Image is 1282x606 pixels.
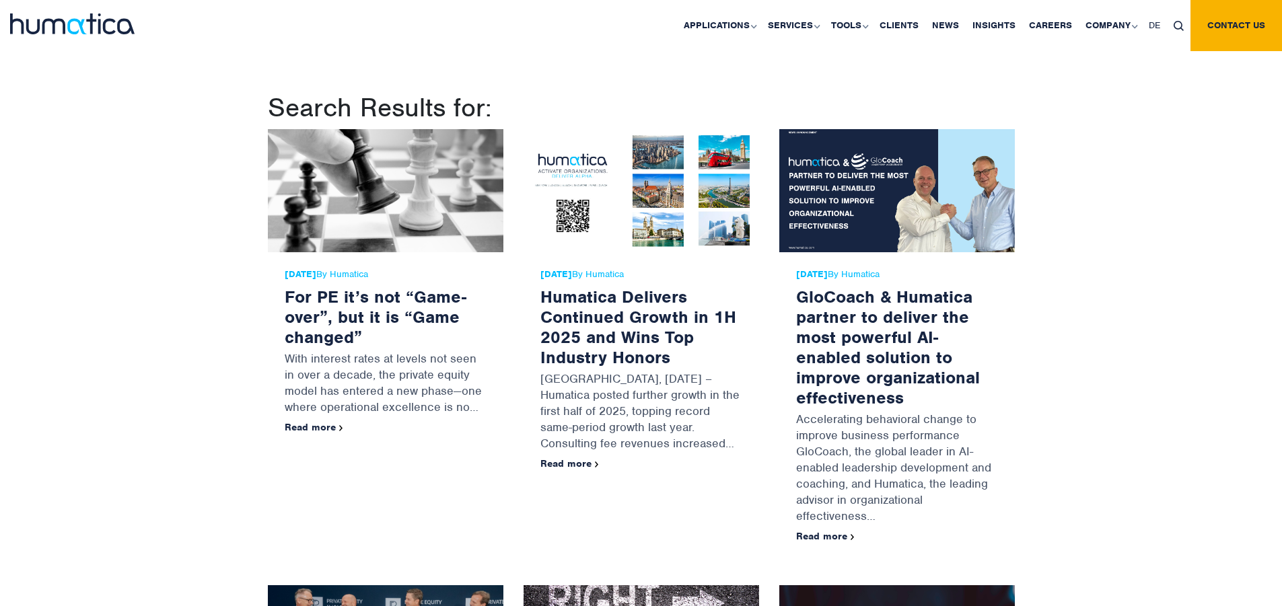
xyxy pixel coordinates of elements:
[285,269,487,280] span: By Humatica
[796,268,828,280] strong: [DATE]
[595,461,599,467] img: arrowicon
[285,268,316,280] strong: [DATE]
[796,530,855,542] a: Read more
[540,367,742,458] p: [GEOGRAPHIC_DATA], [DATE] – Humatica posted further growth in the first half of 2025, topping rec...
[540,269,742,280] span: By Humatica
[285,421,343,433] a: Read more
[796,269,998,280] span: By Humatica
[285,286,466,348] a: For PE it’s not “Game-over”, but it is “Game changed”
[10,13,135,34] img: logo
[540,268,572,280] strong: [DATE]
[1174,21,1184,31] img: search_icon
[285,347,487,422] p: With interest rates at levels not seen in over a decade, the private equity model has entered a n...
[796,408,998,531] p: Accelerating behavioral change to improve business performance GloCoach, the global leader in AI-...
[851,534,855,540] img: arrowicon
[524,129,759,252] img: Humatica Delivers Continued Growth in 1H 2025 and Wins Top Industry Honors
[268,129,503,252] img: For PE it’s not “Game-over”, but it is “Game changed”
[540,286,736,368] a: Humatica Delivers Continued Growth in 1H 2025 and Wins Top Industry Honors
[1149,20,1160,31] span: DE
[796,286,980,408] a: GloCoach & Humatica partner to deliver the most powerful AI-enabled solution to improve organizat...
[268,91,1015,124] h1: Search Results for:
[339,425,343,431] img: arrowicon
[540,457,599,469] a: Read more
[779,129,1015,252] img: GloCoach & Humatica partner to deliver the most powerful AI-enabled solution to improve organizat...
